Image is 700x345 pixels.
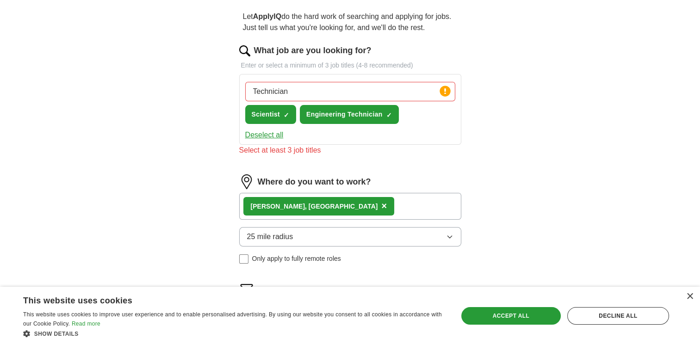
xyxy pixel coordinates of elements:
span: ✓ [386,111,392,119]
a: Read more, opens a new window [72,320,100,327]
img: location.png [239,174,254,189]
input: Type a job title and press enter [245,82,455,101]
span: Engineering Technician [306,110,383,119]
strong: ApplyIQ [253,12,281,20]
button: Deselect all [245,129,284,141]
span: Advanced [258,284,297,297]
div: Show details [23,329,445,338]
div: Accept all [461,307,561,325]
img: filter [239,282,254,297]
span: Scientist [252,110,280,119]
input: Only apply to fully remote roles [239,254,248,264]
button: Scientist✓ [245,105,297,124]
button: 25 mile radius [239,227,461,246]
p: Let do the hard work of searching and applying for jobs. Just tell us what you're looking for, an... [239,7,461,37]
span: × [381,201,387,211]
div: This website uses cookies [23,292,422,306]
div: , [GEOGRAPHIC_DATA] [251,202,378,211]
img: search.png [239,45,250,56]
strong: [PERSON_NAME] [251,203,305,210]
button: × [381,199,387,213]
div: Select at least 3 job titles [239,145,461,156]
span: 25 mile radius [247,231,293,242]
span: Show details [34,331,79,337]
label: What job are you looking for? [254,44,372,57]
p: Enter or select a minimum of 3 job titles (4-8 recommended) [239,61,461,70]
div: Close [686,293,693,300]
span: ✓ [284,111,289,119]
button: Engineering Technician✓ [300,105,399,124]
span: Only apply to fully remote roles [252,254,341,264]
div: Decline all [567,307,669,325]
span: This website uses cookies to improve user experience and to enable personalised advertising. By u... [23,311,442,327]
label: Where do you want to work? [258,176,371,188]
